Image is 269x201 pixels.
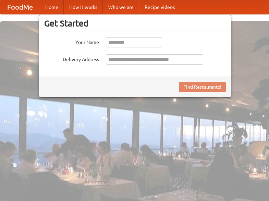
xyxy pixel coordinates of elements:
[40,0,64,14] a: Home
[44,37,99,46] label: Your Name
[139,0,180,14] a: Recipe videos
[179,82,226,92] button: Find Restaurants!
[44,54,99,63] label: Delivery Address
[44,18,226,29] h3: Get Started
[64,0,103,14] a: How it works
[0,0,40,14] a: FoodMe
[103,0,139,14] a: Who we are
